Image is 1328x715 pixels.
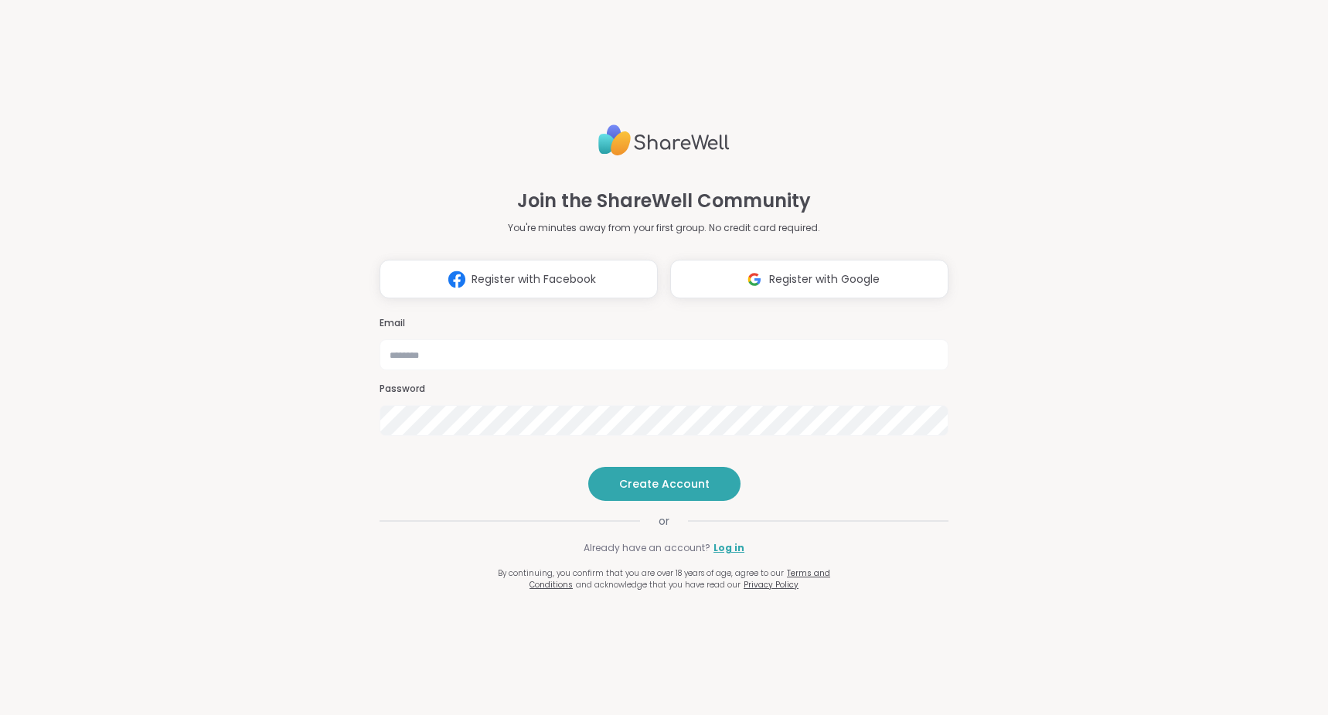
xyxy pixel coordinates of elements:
[619,476,710,492] span: Create Account
[584,541,710,555] span: Already have an account?
[380,317,948,330] h3: Email
[588,467,741,501] button: Create Account
[498,567,784,579] span: By continuing, you confirm that you are over 18 years of age, agree to our
[713,541,744,555] a: Log in
[769,271,880,288] span: Register with Google
[576,579,741,591] span: and acknowledge that you have read our
[740,265,769,294] img: ShareWell Logomark
[442,265,472,294] img: ShareWell Logomark
[508,221,820,235] p: You're minutes away from your first group. No credit card required.
[598,118,730,162] img: ShareWell Logo
[380,260,658,298] button: Register with Facebook
[670,260,948,298] button: Register with Google
[380,383,948,396] h3: Password
[529,567,830,591] a: Terms and Conditions
[640,513,688,529] span: or
[744,579,799,591] a: Privacy Policy
[472,271,596,288] span: Register with Facebook
[517,187,811,215] h1: Join the ShareWell Community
